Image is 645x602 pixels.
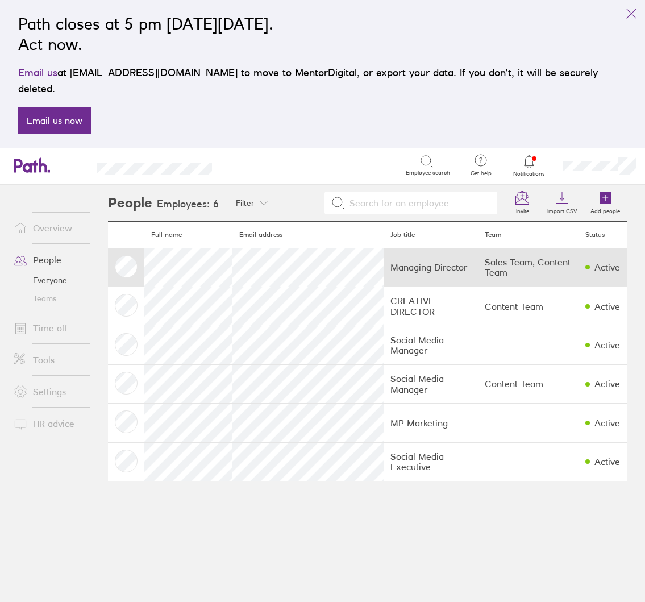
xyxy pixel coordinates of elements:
a: Settings [5,380,96,403]
h2: People [108,185,152,221]
div: Active [594,456,620,467]
th: Team [478,222,579,248]
span: Filter [236,198,255,207]
th: Status [579,222,627,248]
a: People [5,248,96,271]
td: Content Team [478,287,579,326]
a: Add people [584,185,627,221]
h2: Path closes at 5 pm [DATE][DATE]. Act now. [18,14,627,55]
td: MP Marketing [384,404,477,442]
div: Active [594,379,620,389]
div: Active [594,301,620,312]
div: Active [594,262,620,272]
input: Search for an employee [345,192,490,214]
a: Time off [5,317,96,339]
div: Active [594,340,620,350]
th: Full name [144,222,232,248]
td: Sales Team, Content Team [478,248,579,287]
div: Active [594,418,620,428]
td: Social Media Executive [384,442,477,481]
span: Employee search [406,169,450,176]
label: Import CSV [540,205,584,215]
td: Content Team [478,364,579,403]
a: Import CSV [540,185,584,221]
a: Tools [5,348,96,371]
td: Social Media Manager [384,326,477,364]
a: Email us [18,67,57,78]
label: Add people [584,205,627,215]
a: Notifications [511,153,548,177]
td: Managing Director [384,248,477,287]
th: Job title [384,222,477,248]
a: Invite [504,185,540,221]
a: Teams [5,289,96,308]
div: Search [243,160,272,170]
h3: Employees: 6 [157,198,219,210]
td: CREATIVE DIRECTOR [384,287,477,326]
a: Everyone [5,271,96,289]
a: HR advice [5,412,96,435]
a: Email us now [18,107,91,134]
td: Social Media Manager [384,364,477,403]
p: at [EMAIL_ADDRESS][DOMAIN_NAME] to move to MentorDigital, or export your data. If you don’t, it w... [18,65,627,97]
th: Email address [232,222,384,248]
span: Get help [463,170,500,177]
label: Invite [509,205,536,215]
a: Overview [5,217,96,239]
span: Notifications [511,171,548,177]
